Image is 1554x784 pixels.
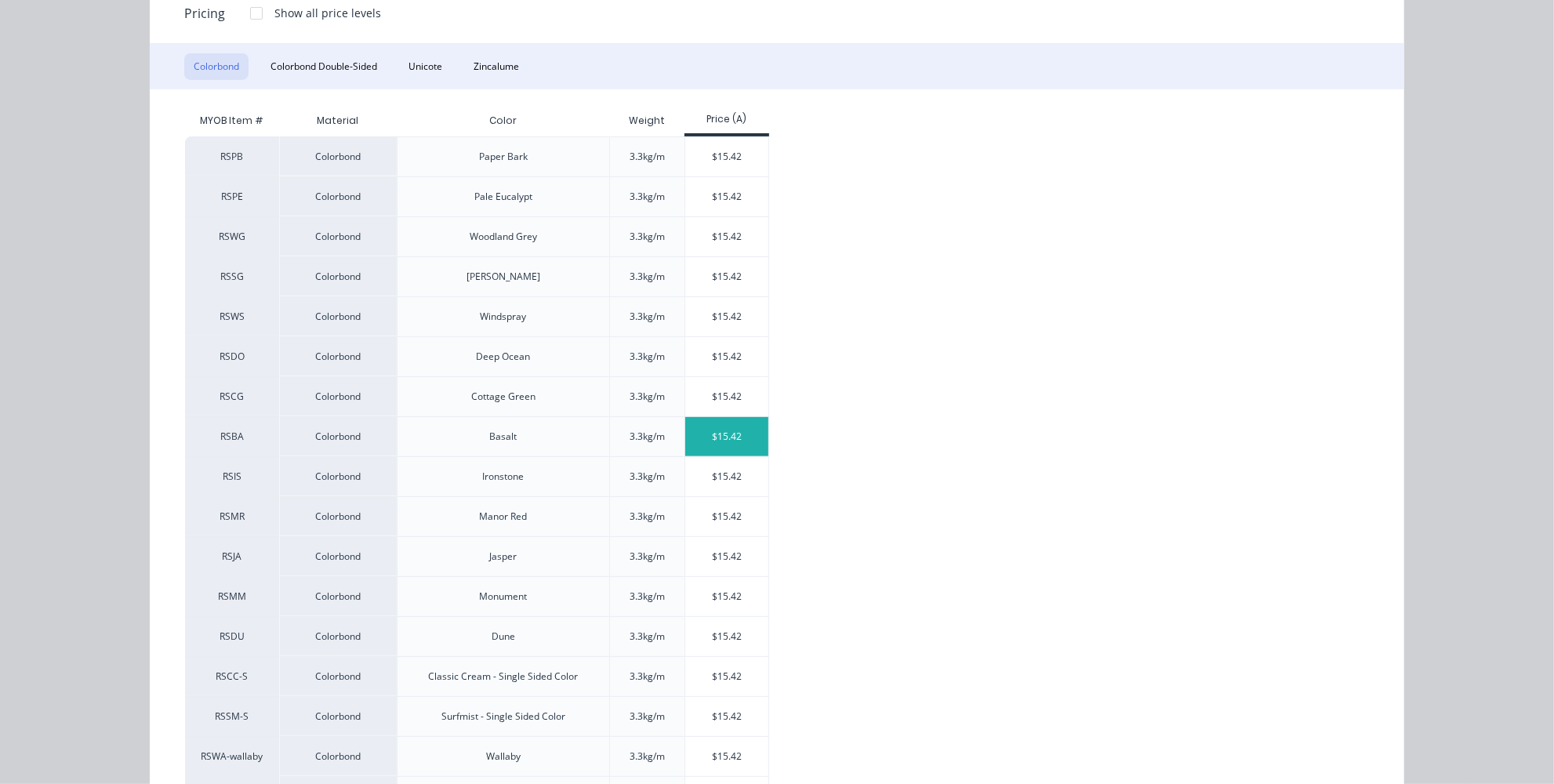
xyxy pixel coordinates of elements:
div: Colorbond [279,496,397,536]
div: Colorbond [279,376,397,416]
span: Pricing [184,4,225,23]
div: Material [279,105,397,136]
div: RSJA [185,536,279,576]
div: RSWG [185,216,279,256]
div: Monument [480,590,528,604]
div: Colorbond [279,336,397,376]
div: Color [477,101,529,140]
div: RSIS [185,456,279,496]
div: Paper Bark [479,150,528,164]
div: 3.3kg/m [630,270,665,284]
div: RSWS [185,296,279,336]
div: Weight [616,101,677,140]
div: 3.3kg/m [630,150,665,164]
div: $15.42 [685,377,769,416]
div: Colorbond [279,536,397,576]
div: Surfmist - Single Sided Color [441,710,565,724]
div: 3.3kg/m [630,230,665,244]
div: $15.42 [685,217,769,256]
div: 3.3kg/m [630,470,665,484]
div: RSSM-S [185,696,279,736]
div: Basalt [490,430,517,444]
div: 3.3kg/m [630,750,665,764]
div: Woodland Grey [470,230,537,244]
div: RSDU [185,616,279,656]
button: Colorbond Double-Sided [261,53,387,80]
div: Colorbond [279,296,397,336]
div: Wallaby [486,750,521,764]
div: 3.3kg/m [630,710,665,724]
button: Unicote [399,53,452,80]
div: Dune [492,630,515,644]
div: RSPB [185,136,279,176]
div: $15.42 [685,297,769,336]
div: RSMR [185,496,279,536]
div: 3.3kg/m [630,670,665,684]
div: 3.3kg/m [630,350,665,364]
div: $15.42 [685,337,769,376]
div: Price (A) [684,112,770,126]
div: [PERSON_NAME] [467,270,540,284]
div: $15.42 [685,697,769,736]
div: 3.3kg/m [630,550,665,564]
div: $15.42 [685,137,769,176]
div: $15.42 [685,257,769,296]
div: RSMM [185,576,279,616]
div: Manor Red [480,510,528,524]
div: Ironstone [483,470,525,484]
div: 3.3kg/m [630,390,665,404]
div: RSWA-wallaby [185,736,279,776]
div: Colorbond [279,176,397,216]
div: $15.42 [685,737,769,776]
div: 3.3kg/m [630,630,665,644]
div: Colorbond [279,256,397,296]
div: RSCC-S [185,656,279,696]
div: $15.42 [685,177,769,216]
div: $15.42 [685,537,769,576]
button: Colorbond [184,53,249,80]
div: Show all price levels [274,5,381,21]
div: Jasper [490,550,517,564]
div: 3.3kg/m [630,590,665,604]
div: Colorbond [279,696,397,736]
button: Zincalume [464,53,528,80]
div: Pale Eucalypt [474,190,532,204]
div: RSCG [185,376,279,416]
div: 3.3kg/m [630,310,665,324]
div: 3.3kg/m [630,430,665,444]
div: Colorbond [279,736,397,776]
div: $15.42 [685,497,769,536]
div: Colorbond [279,216,397,256]
div: 3.3kg/m [630,190,665,204]
div: $15.42 [685,417,769,456]
div: RSBA [185,416,279,456]
div: $15.42 [685,577,769,616]
div: Deep Ocean [477,350,531,364]
div: MYOB Item # [185,105,279,136]
div: RSPE [185,176,279,216]
div: RSDO [185,336,279,376]
div: Windspray [481,310,527,324]
div: Colorbond [279,456,397,496]
div: $15.42 [685,617,769,656]
div: Colorbond [279,616,397,656]
div: 3.3kg/m [630,510,665,524]
div: Colorbond [279,416,397,456]
div: $15.42 [685,657,769,696]
div: RSSG [185,256,279,296]
div: Classic Cream - Single Sided Color [429,670,579,684]
div: Colorbond [279,136,397,176]
div: $15.42 [685,457,769,496]
div: Colorbond [279,576,397,616]
div: Cottage Green [471,390,536,404]
div: Colorbond [279,656,397,696]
